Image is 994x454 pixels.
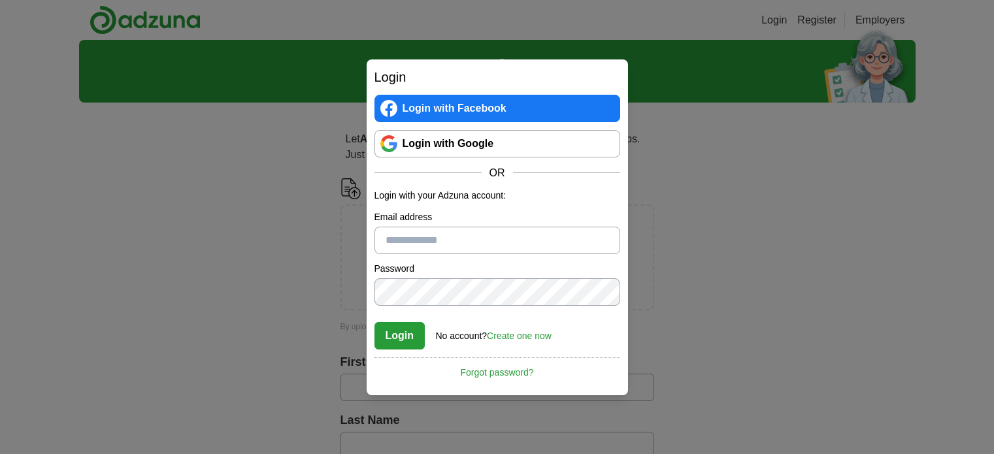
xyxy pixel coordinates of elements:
a: Forgot password? [374,357,620,380]
label: Password [374,262,620,276]
h2: Login [374,67,620,87]
a: Login with Facebook [374,95,620,122]
span: OR [482,165,513,181]
div: No account? [436,321,552,343]
a: Login with Google [374,130,620,157]
a: Create one now [487,331,552,341]
p: Login with your Adzuna account: [374,189,620,203]
button: Login [374,322,425,349]
label: Email address [374,210,620,224]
